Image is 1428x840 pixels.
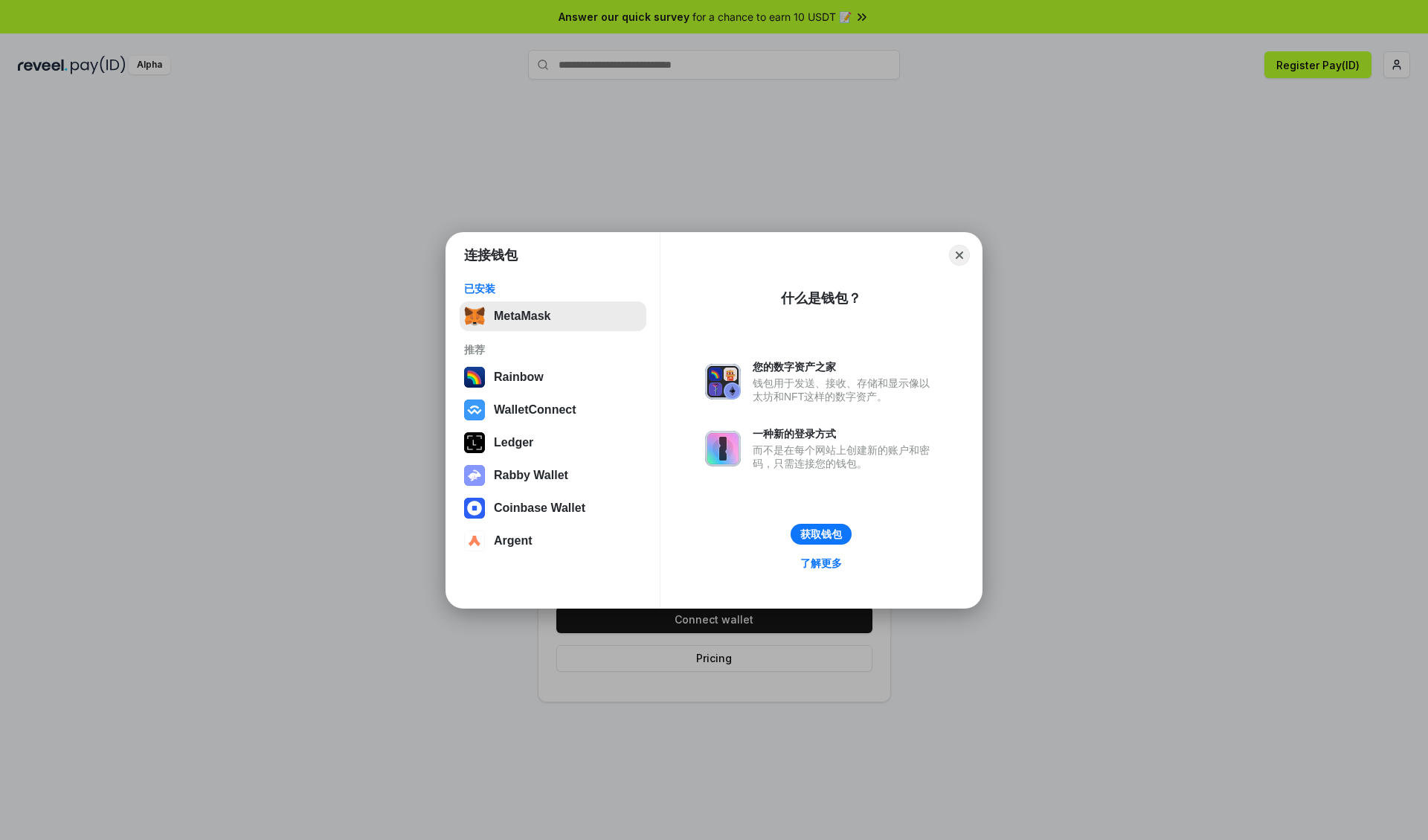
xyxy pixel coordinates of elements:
[753,376,937,403] div: 钱包用于发送、接收、存储和显示像以太坊和NFT这样的数字资产。
[781,289,861,307] div: 什么是钱包？
[460,362,646,392] button: Rainbow
[705,364,741,400] img: svg+xml,%3Csvg%20xmlns%3D%22http%3A%2F%2Fwww.w3.org%2F2000%2Fsvg%22%20fill%3D%22none%22%20viewBox...
[464,465,485,486] img: svg+xml,%3Csvg%20xmlns%3D%22http%3A%2F%2Fwww.w3.org%2F2000%2Fsvg%22%20fill%3D%22none%22%20viewBox...
[494,469,568,482] div: Rabby Wallet
[464,432,485,453] img: svg+xml,%3Csvg%20xmlns%3D%22http%3A%2F%2Fwww.w3.org%2F2000%2Fsvg%22%20width%3D%2228%22%20height%3...
[460,493,646,523] button: Coinbase Wallet
[753,360,937,373] div: 您的数字资产之家
[464,343,642,356] div: 推荐
[494,403,576,417] div: WalletConnect
[464,530,485,551] img: svg+xml,%3Csvg%20width%3D%2228%22%20height%3D%2228%22%20viewBox%3D%220%200%2028%2028%22%20fill%3D...
[705,431,741,467] img: svg+xml,%3Csvg%20xmlns%3D%22http%3A%2F%2Fwww.w3.org%2F2000%2Fsvg%22%20fill%3D%22none%22%20viewBox...
[464,498,485,519] img: svg+xml,%3Csvg%20width%3D%2228%22%20height%3D%2228%22%20viewBox%3D%220%200%2028%2028%22%20fill%3D...
[791,554,851,573] a: 了解更多
[464,282,642,295] div: 已安装
[753,427,937,440] div: 一种新的登录方式
[494,310,550,323] div: MetaMask
[460,395,646,425] button: WalletConnect
[460,526,646,556] button: Argent
[800,557,842,570] div: 了解更多
[494,436,533,449] div: Ledger
[753,443,937,470] div: 而不是在每个网站上创建新的账户和密码，只需连接您的钱包。
[800,528,842,541] div: 获取钱包
[464,367,485,388] img: svg+xml,%3Csvg%20width%3D%22120%22%20height%3D%22120%22%20viewBox%3D%220%200%20120%20120%22%20fil...
[464,246,518,264] h1: 连接钱包
[460,461,646,490] button: Rabby Wallet
[464,306,485,327] img: svg+xml,%3Csvg%20fill%3D%22none%22%20height%3D%2233%22%20viewBox%3D%220%200%2035%2033%22%20width%...
[949,245,970,266] button: Close
[791,524,852,545] button: 获取钱包
[494,534,533,548] div: Argent
[460,301,646,331] button: MetaMask
[464,400,485,420] img: svg+xml,%3Csvg%20width%3D%2228%22%20height%3D%2228%22%20viewBox%3D%220%200%2028%2028%22%20fill%3D...
[460,428,646,458] button: Ledger
[494,371,544,384] div: Rainbow
[494,501,585,515] div: Coinbase Wallet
